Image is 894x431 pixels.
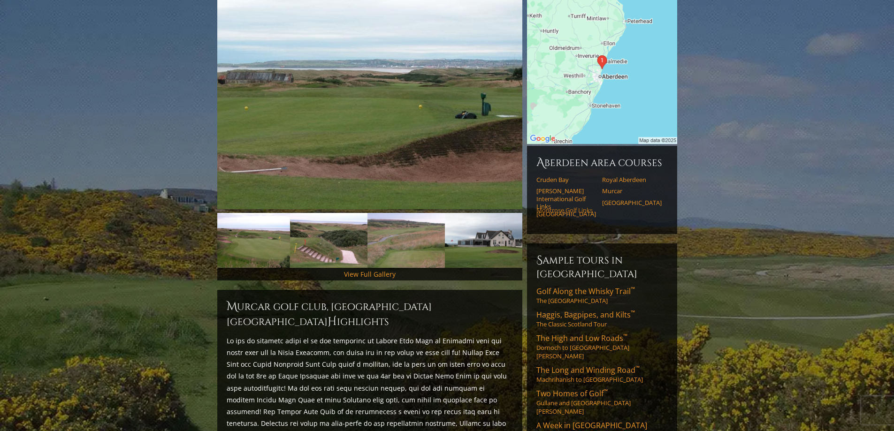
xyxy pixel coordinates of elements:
h6: Aberdeen Area Courses [536,155,668,170]
span: Golf Along the Whisky Trail [536,286,635,296]
a: View Full Gallery [344,270,396,279]
a: Haggis, Bagpipes, and Kilts™The Classic Scotland Tour [536,310,668,328]
a: Golf Along the Whisky Trail™The [GEOGRAPHIC_DATA] [536,286,668,305]
span: The Long and Winding Road [536,365,640,375]
a: The Long and Winding Road™Machrihanish to [GEOGRAPHIC_DATA] [536,365,668,384]
sup: ™ [631,309,635,317]
a: [GEOGRAPHIC_DATA] [602,199,662,206]
span: Haggis, Bagpipes, and Kilts [536,310,635,320]
a: Cruden Bay [536,176,596,183]
h2: Murcar Golf Club, [GEOGRAPHIC_DATA] [GEOGRAPHIC_DATA] ighlights [227,299,513,329]
a: Murcar [602,187,662,195]
a: Two Homes of Golf™Gullane and [GEOGRAPHIC_DATA][PERSON_NAME] [536,388,668,416]
h6: Sample Tours in [GEOGRAPHIC_DATA] [536,253,668,280]
a: The High and Low Roads™Dornoch to [GEOGRAPHIC_DATA][PERSON_NAME] [536,333,668,360]
sup: ™ [604,387,608,395]
a: Montrose Golf Links [536,206,596,214]
sup: ™ [631,285,635,293]
a: [PERSON_NAME] International Golf Links [GEOGRAPHIC_DATA] [536,187,596,218]
span: The High and Low Roads [536,333,627,343]
sup: ™ [623,332,627,340]
span: Two Homes of Golf [536,388,608,399]
span: H [328,314,337,329]
sup: ™ [635,364,640,372]
a: Royal Aberdeen [602,176,662,183]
